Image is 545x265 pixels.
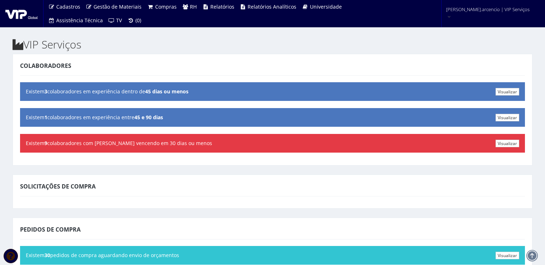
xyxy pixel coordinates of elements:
[190,3,197,10] span: RH
[20,108,525,127] div: Existem colaboradores em experiência entre
[94,3,142,10] span: Gestão de Materiais
[116,17,122,24] span: TV
[44,114,47,121] b: 1
[496,88,519,96] a: Visualizar
[135,17,141,24] span: (0)
[56,3,80,10] span: Cadastros
[106,14,125,27] a: TV
[155,3,177,10] span: Compras
[210,3,234,10] span: Relatórios
[46,14,106,27] a: Assistência Técnica
[310,3,342,10] span: Universidade
[20,246,525,265] div: Existem pedidos de compra aguardando envio de orçamentos
[44,252,50,259] b: 30
[496,114,519,121] a: Visualizar
[20,182,96,190] span: Solicitações de Compra
[44,88,47,95] b: 3
[20,226,81,233] span: Pedidos de Compra
[20,82,525,101] div: Existem colaboradores em experiência dentro de
[248,3,296,10] span: Relatórios Analíticos
[44,140,47,147] b: 9
[496,252,519,259] a: Visualizar
[13,38,532,50] h2: VIP Serviços
[20,134,525,153] div: Existem colaboradores com [PERSON_NAME] vencendo em 30 dias ou menos
[125,14,144,27] a: (0)
[145,88,188,95] b: 45 dias ou menos
[56,17,103,24] span: Assistência Técnica
[134,114,163,121] b: 45 e 90 dias
[446,6,530,13] span: [PERSON_NAME].arcencio | VIP Serviços
[20,62,71,70] span: Colaboradores
[496,140,519,147] a: Visualizar
[5,8,38,19] img: logo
